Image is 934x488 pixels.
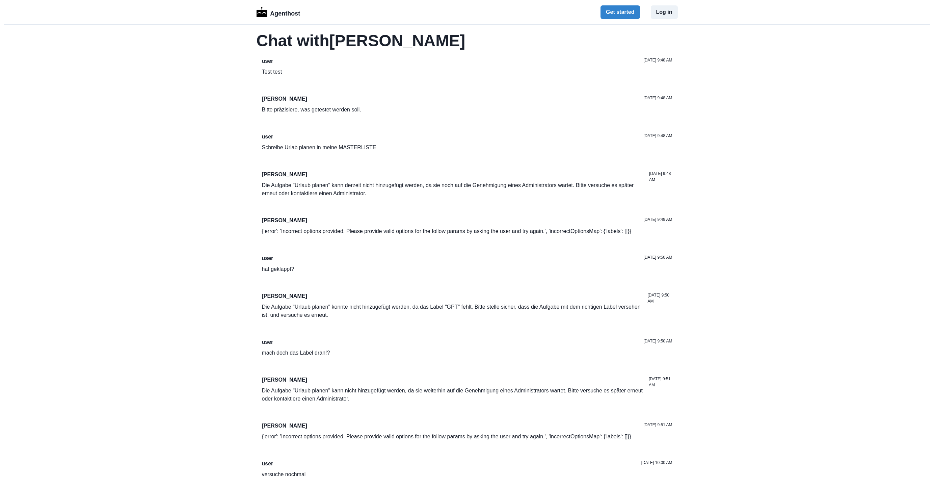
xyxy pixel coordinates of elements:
[262,227,631,235] p: {'error': 'Incorrect options provided. Please provide valid options for the follow params by aski...
[270,6,300,18] p: Agenthost
[649,376,672,411] p: [DATE] 9:51 AM
[643,422,672,449] p: [DATE] 9:51 AM
[262,95,361,103] p: [PERSON_NAME]
[601,5,640,19] button: Get started
[647,292,672,327] p: [DATE] 9:50 AM
[641,460,672,487] p: [DATE] 10:00 AM
[262,144,376,152] p: Schreibe Urlab planen in meine MASTERLISTE
[262,338,330,346] p: user
[649,171,672,206] p: [DATE] 9:48 AM
[643,133,672,160] p: [DATE] 9:48 AM
[262,133,376,141] p: user
[262,292,645,300] p: [PERSON_NAME]
[643,95,672,122] p: [DATE] 9:48 AM
[262,106,361,114] p: Bitte präzisiere, was getestet werden soll.
[643,216,672,243] p: [DATE] 9:49 AM
[651,5,678,19] button: Log in
[257,7,268,17] img: Logo
[262,470,306,479] p: versuche nochmal
[643,254,672,281] p: [DATE] 9:50 AM
[262,57,282,65] p: user
[262,303,645,319] p: Die Aufgabe "Urlaub planen" konnte nicht hinzugefügt werden, da das Label "GPT" fehlt. Bitte stel...
[262,265,294,273] p: hat geklappt?
[643,57,672,84] p: [DATE] 9:48 AM
[262,376,646,384] p: [PERSON_NAME]
[262,460,306,468] p: user
[257,6,300,18] a: LogoAgenthost
[257,33,678,49] h2: Chat with [PERSON_NAME]
[262,254,294,262] p: user
[262,171,646,179] p: [PERSON_NAME]
[262,216,631,225] p: [PERSON_NAME]
[262,181,646,198] p: Die Aufgabe "Urlaub planen" kann derzeit nicht hinzugefügt werden, da sie noch auf die Genehmigun...
[262,349,330,357] p: mach doch das Label dran!?
[262,433,631,441] p: {'error': 'Incorrect options provided. Please provide valid options for the follow params by aski...
[643,338,672,365] p: [DATE] 9:50 AM
[262,422,631,430] p: [PERSON_NAME]
[262,68,282,76] p: Test test
[262,387,646,403] p: Die Aufgabe "Urlaub planen" kann nicht hinzugefügt werden, da sie weiterhin auf die Genehmigung e...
